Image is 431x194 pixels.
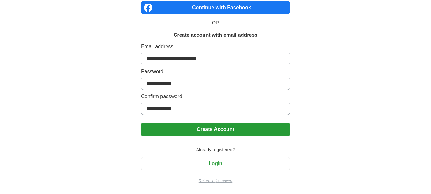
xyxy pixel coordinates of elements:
button: Create Account [141,123,290,136]
label: Confirm password [141,93,290,100]
a: Continue with Facebook [141,1,290,14]
label: Email address [141,43,290,50]
span: Already registered? [192,146,239,153]
button: Login [141,157,290,170]
label: Password [141,68,290,75]
a: Return to job advert [141,178,290,184]
span: OR [208,19,223,26]
h1: Create account with email address [174,31,257,39]
a: Login [141,161,290,166]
